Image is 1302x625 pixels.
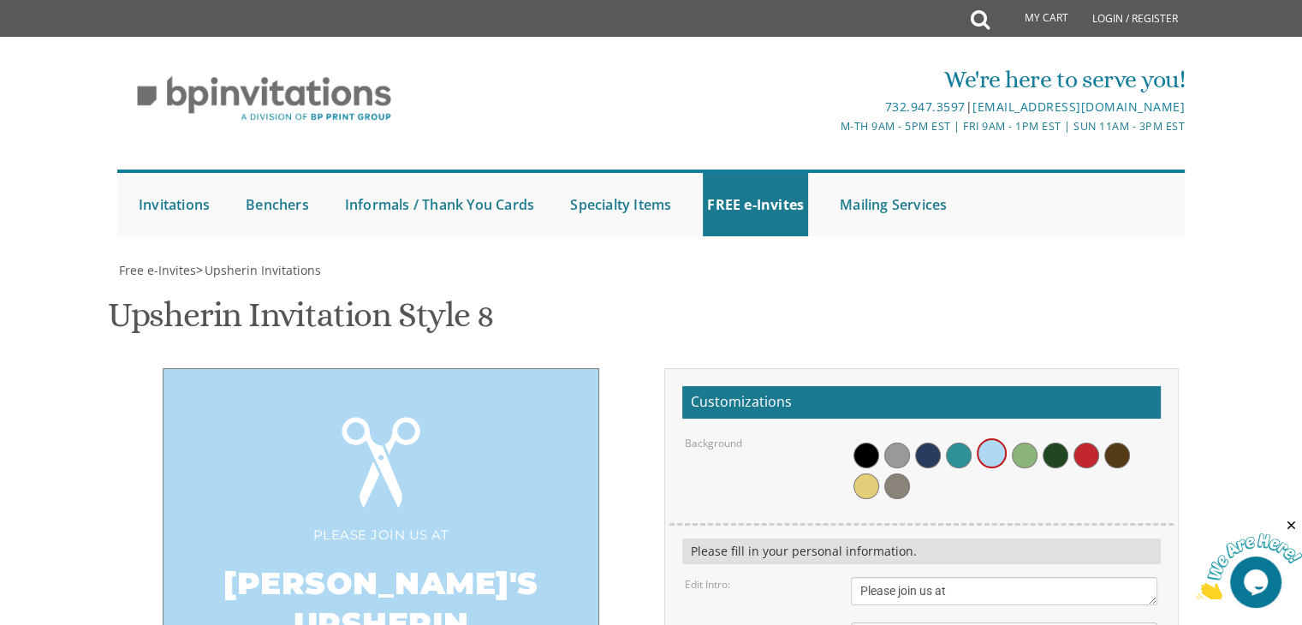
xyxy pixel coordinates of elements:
iframe: chat widget [1196,518,1302,599]
div: Please join us at [198,523,564,546]
textarea: Please join us at [851,577,1157,605]
a: Free e-Invites [117,262,196,278]
label: Edit Intro: [685,577,730,592]
span: Free e-Invites [119,262,196,278]
div: Please fill in your personal information. [682,539,1161,564]
a: Benchers [241,173,313,236]
div: | [474,97,1185,117]
a: Informals / Thank You Cards [341,173,538,236]
a: FREE e-Invites [703,173,808,236]
div: We're here to serve you! [474,62,1185,97]
a: Mailing Services [835,173,951,236]
a: [EMAIL_ADDRESS][DOMAIN_NAME] [972,98,1185,115]
a: My Cart [988,2,1080,36]
a: Specialty Items [566,173,675,236]
a: Upsherin Invitations [203,262,321,278]
label: Background [685,436,742,450]
span: > [196,262,321,278]
img: BP Invitation Loft [117,63,411,134]
h2: Customizations [682,386,1161,419]
h1: Upsherin Invitation Style 8 [108,296,494,347]
span: Upsherin Invitations [205,262,321,278]
a: 732.947.3597 [884,98,965,115]
a: Invitations [134,173,214,236]
div: M-Th 9am - 5pm EST | Fri 9am - 1pm EST | Sun 11am - 3pm EST [474,117,1185,135]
